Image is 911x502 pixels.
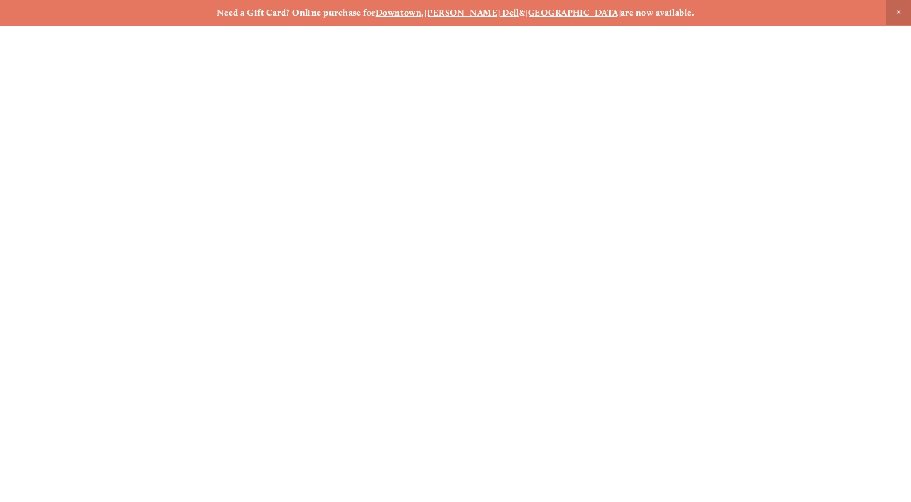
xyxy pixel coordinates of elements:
strong: , [421,7,424,18]
strong: & [519,7,525,18]
a: [GEOGRAPHIC_DATA] [525,7,621,18]
a: Downtown [376,7,422,18]
strong: are now available. [621,7,694,18]
strong: Need a Gift Card? Online purchase for [217,7,376,18]
a: [PERSON_NAME] Dell [424,7,519,18]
